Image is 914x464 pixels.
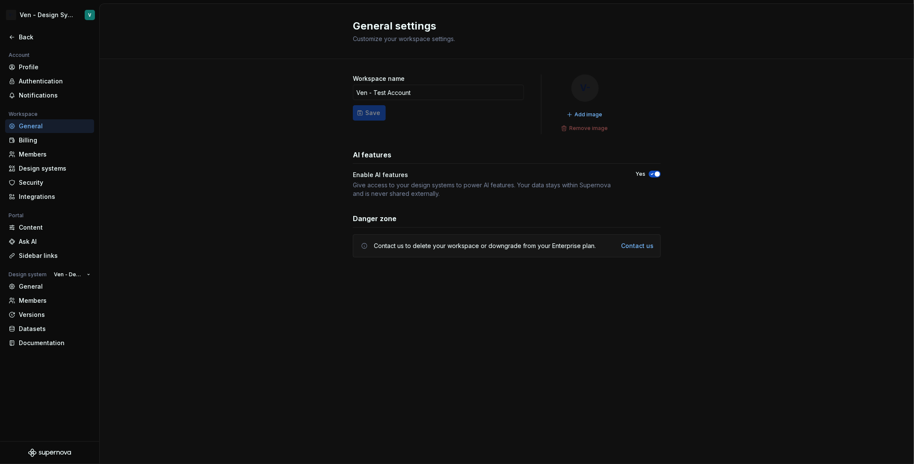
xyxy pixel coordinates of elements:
[5,249,94,263] a: Sidebar links
[5,322,94,336] a: Datasets
[5,133,94,147] a: Billing
[353,19,651,33] h2: General settings
[19,296,91,305] div: Members
[5,74,94,88] a: Authentication
[564,109,606,121] button: Add image
[575,111,603,118] span: Add image
[19,192,91,201] div: Integrations
[5,269,50,280] div: Design system
[5,109,41,119] div: Workspace
[5,221,94,234] a: Content
[20,11,74,19] div: Ven - Design System Test
[19,91,91,100] div: Notifications
[5,336,94,350] a: Documentation
[5,60,94,74] a: Profile
[28,449,71,457] svg: Supernova Logo
[353,150,391,160] h3: AI features
[571,74,599,102] div: V-
[19,223,91,232] div: Content
[19,164,91,173] div: Design systems
[5,280,94,293] a: General
[89,12,92,18] div: V
[636,171,645,177] label: Yes
[5,30,94,44] a: Back
[5,50,33,60] div: Account
[5,294,94,307] a: Members
[5,190,94,204] a: Integrations
[19,310,91,319] div: Versions
[19,33,91,41] div: Back
[19,150,91,159] div: Members
[6,10,16,20] div: V-
[5,162,94,175] a: Design systems
[5,176,94,189] a: Security
[19,325,91,333] div: Datasets
[19,237,91,246] div: Ask AI
[5,89,94,102] a: Notifications
[353,213,396,224] h3: Danger zone
[19,339,91,347] div: Documentation
[353,171,620,179] div: Enable AI features
[2,6,98,24] button: V-Ven - Design System TestV
[5,308,94,322] a: Versions
[621,242,654,250] a: Contact us
[19,77,91,86] div: Authentication
[5,148,94,161] a: Members
[19,251,91,260] div: Sidebar links
[19,178,91,187] div: Security
[353,181,620,198] div: Give access to your design systems to power AI features. Your data stays within Supernova and is ...
[19,63,91,71] div: Profile
[374,242,596,250] div: Contact us to delete your workspace or downgrade from your Enterprise plan.
[19,122,91,130] div: General
[5,235,94,248] a: Ask AI
[54,271,83,278] span: Ven - Design System Test
[19,282,91,291] div: General
[353,74,405,83] label: Workspace name
[5,210,27,221] div: Portal
[19,136,91,145] div: Billing
[5,119,94,133] a: General
[353,35,455,42] span: Customize your workspace settings.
